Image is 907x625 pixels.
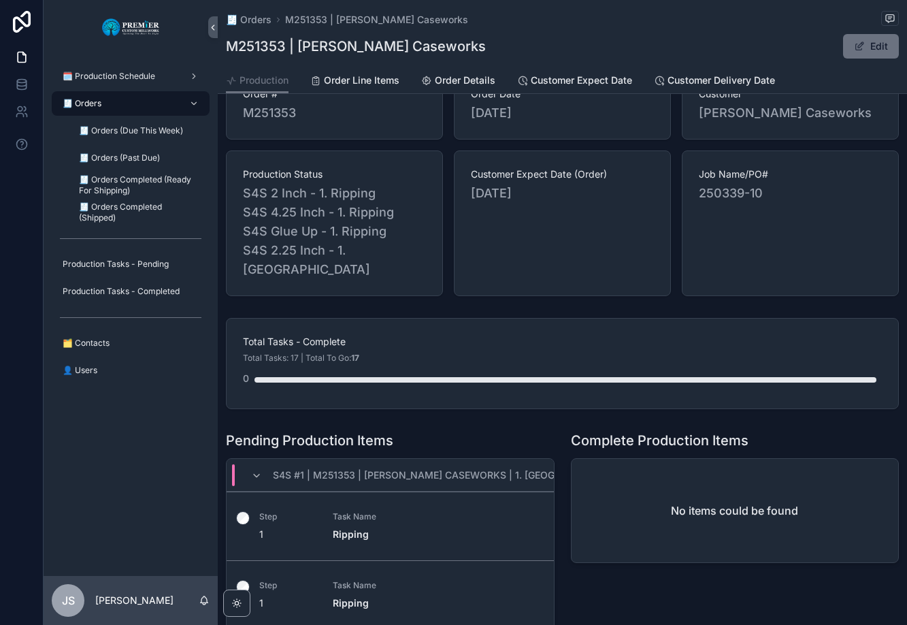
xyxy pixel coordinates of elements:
span: Order Line Items [324,74,399,87]
a: 🧾 Orders Completed (Ready For Shipping) [68,173,210,197]
span: 🧾 Orders Completed (Shipped) [79,202,196,223]
span: Task Name [333,511,537,522]
a: Order Details [421,68,495,95]
span: 250339-10 [699,184,882,203]
span: M251353 [243,103,426,123]
a: 🧾 Orders (Due This Week) [68,118,210,143]
span: Production [240,74,288,87]
a: Production [226,68,288,94]
span: Total Tasks: 17 | Total To Go: [243,353,359,364]
span: Task Name [333,580,537,591]
a: M251353 | [PERSON_NAME] Caseworks [285,13,468,27]
span: Customer Delivery Date [667,74,775,87]
span: Production Tasks - Completed [63,286,180,297]
h2: No items could be found [671,502,798,519]
span: Production Tasks - Pending [63,259,169,270]
span: 🧾 Orders (Past Due) [79,153,160,163]
a: 👤 Users [52,358,210,383]
span: Total Tasks - Complete [243,335,882,349]
a: Order Line Items [310,68,399,95]
span: 👤 Users [63,365,97,376]
span: Order Date [471,87,654,101]
span: Job Name/PO# [699,167,882,181]
span: Customer Expect Date [531,74,632,87]
span: [PERSON_NAME] Caseworks [699,103,882,123]
a: Production Tasks - Pending [52,252,210,276]
a: 🗂️ Contacts [52,331,210,355]
span: 1 [259,596,316,610]
span: S4S 2 Inch - 1. Ripping S4S 4.25 Inch - 1. Ripping S4S Glue Up - 1. Ripping S4S 2.25 Inch - 1. [G... [243,184,426,279]
span: 🗓️ Production Schedule [63,71,155,82]
span: JS [62,592,75,609]
span: Step [259,580,316,591]
h1: Pending Production Items [226,431,393,450]
span: Customer [699,87,882,101]
a: 🧾 Orders [52,91,210,116]
span: [DATE] [471,103,654,123]
a: 🧾 Orders (Past Due) [68,146,210,170]
strong: Ripping [333,597,369,609]
a: 🧾 Orders Completed (Shipped) [68,200,210,225]
span: S4S #1 | M251353 | [PERSON_NAME] Caseworks | 1. [GEOGRAPHIC_DATA] [273,468,621,482]
a: 🗓️ Production Schedule [52,64,210,89]
p: [PERSON_NAME] [95,594,174,607]
button: Edit [843,34,899,59]
span: Customer Expect Date (Order) [471,167,654,181]
strong: 17 [351,353,359,363]
a: 🧾 Orders [226,13,271,27]
div: 0 [243,365,249,392]
span: 🗂️ Contacts [63,338,110,349]
img: App logo [101,16,161,38]
span: Step [259,511,316,522]
span: Production Status [243,167,426,181]
a: Production Tasks - Completed [52,279,210,304]
a: Customer Delivery Date [654,68,775,95]
span: 🧾 Orders [63,98,101,109]
strong: Ripping [333,528,369,540]
span: Order Details [435,74,495,87]
span: Order # [243,87,426,101]
span: 🧾 Orders Completed (Ready For Shipping) [79,174,196,196]
div: scrollable content [44,54,218,400]
h1: M251353 | [PERSON_NAME] Caseworks [226,37,486,56]
a: Customer Expect Date [517,68,632,95]
span: [DATE] [471,184,654,203]
h1: Complete Production Items [571,431,748,450]
span: 🧾 Orders (Due This Week) [79,125,183,136]
span: 1 [259,528,316,541]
